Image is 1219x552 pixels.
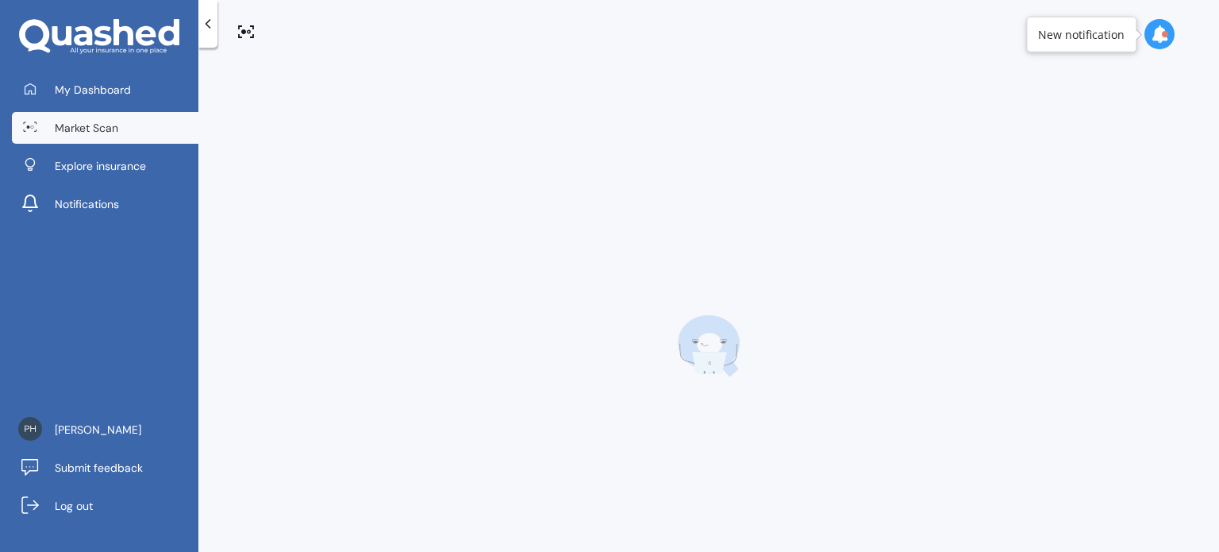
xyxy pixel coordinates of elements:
[55,498,93,514] span: Log out
[55,158,146,174] span: Explore insurance
[1038,26,1125,42] div: New notification
[55,460,143,476] span: Submit feedback
[55,422,141,438] span: [PERSON_NAME]
[55,196,119,212] span: Notifications
[12,414,198,446] a: [PERSON_NAME]
[677,315,740,378] img: q-laptop.bc25ffb5ccee3f42f31d.webp
[55,120,118,136] span: Market Scan
[12,150,198,182] a: Explore insurance
[12,112,198,144] a: Market Scan
[12,74,198,106] a: My Dashboard
[12,490,198,522] a: Log out
[55,82,131,98] span: My Dashboard
[18,417,42,441] img: dde773e37aa6cfcdcbd49934fca4f056
[12,452,198,484] a: Submit feedback
[12,188,198,220] a: Notifications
